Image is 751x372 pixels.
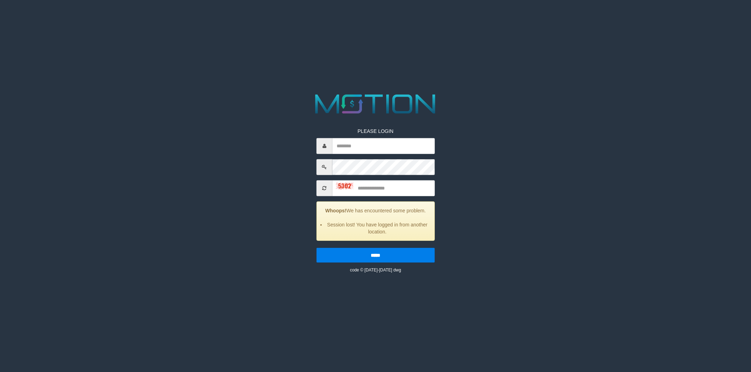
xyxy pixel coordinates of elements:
[310,91,441,117] img: MOTION_logo.png
[326,221,429,235] li: Session lost! You have logged in from another location.
[317,201,435,240] div: We has encountered some problem.
[350,267,401,272] small: code © [DATE]-[DATE] dwg
[325,207,346,213] strong: Whoops!
[317,127,435,134] p: PLEASE LOGIN
[336,182,353,190] img: captcha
